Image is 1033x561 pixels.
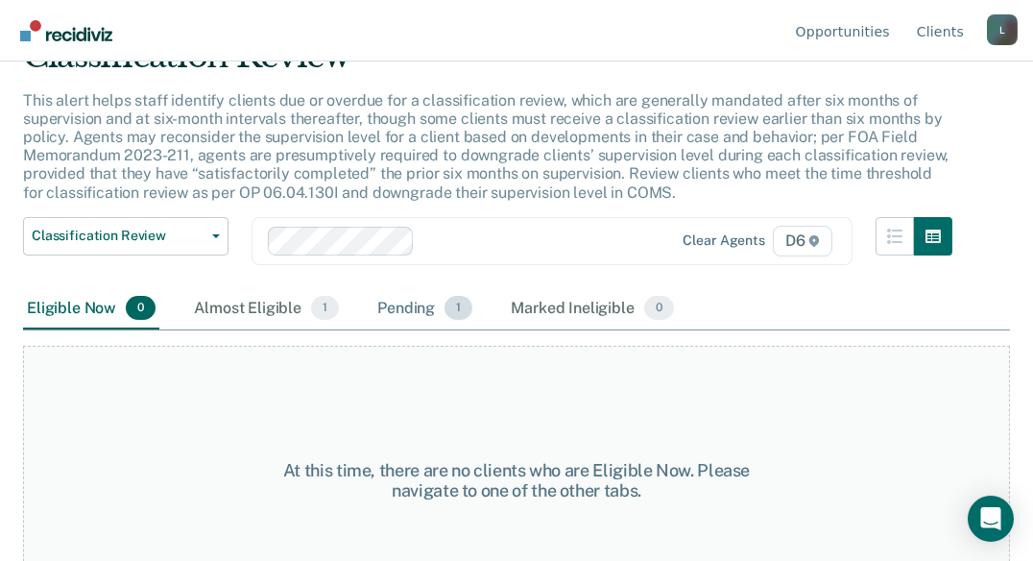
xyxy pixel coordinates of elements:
[271,460,763,501] div: At this time, there are no clients who are Eligible Now. Please navigate to one of the other tabs.
[23,288,159,330] div: Eligible Now0
[23,91,949,202] p: This alert helps staff identify clients due or overdue for a classification review, which are gen...
[644,296,674,321] span: 0
[23,217,228,256] button: Classification Review
[968,496,1014,542] div: Open Intercom Messenger
[126,296,156,321] span: 0
[507,288,678,330] div: Marked Ineligible0
[987,14,1018,45] button: Profile dropdown button
[684,232,765,249] div: Clear agents
[23,37,952,91] div: Classification Review
[311,296,339,321] span: 1
[32,228,204,244] span: Classification Review
[987,14,1018,45] div: L
[444,296,472,321] span: 1
[20,20,112,41] img: Recidiviz
[190,288,343,330] div: Almost Eligible1
[373,288,476,330] div: Pending1
[773,226,833,256] span: D6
